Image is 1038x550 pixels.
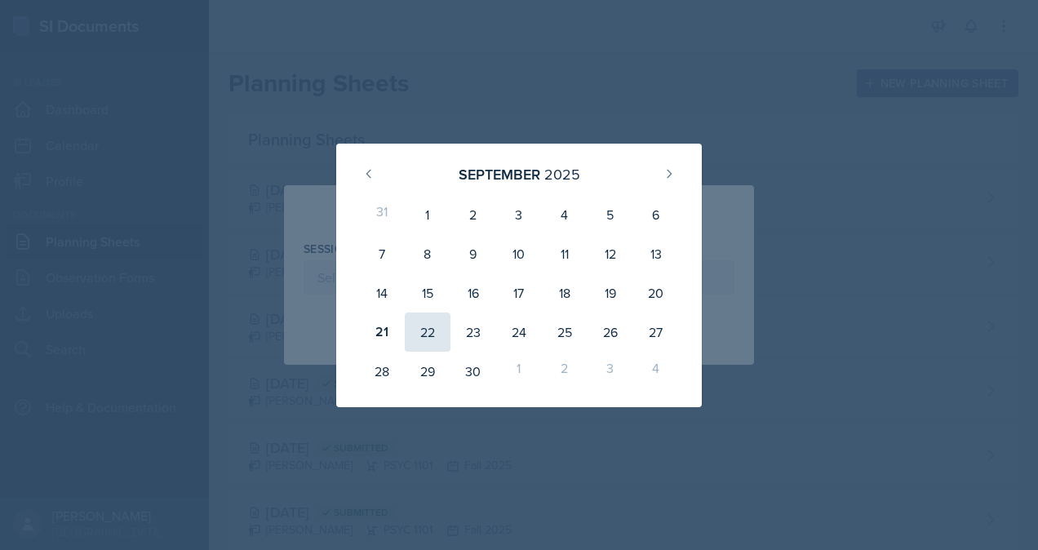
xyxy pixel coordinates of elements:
div: 12 [588,234,633,273]
div: 11 [542,234,588,273]
div: 28 [359,352,405,391]
div: 3 [496,195,542,234]
div: 9 [450,234,496,273]
div: September [459,163,540,185]
div: 4 [542,195,588,234]
div: 25 [542,313,588,352]
div: 1 [496,352,542,391]
div: 17 [496,273,542,313]
div: 23 [450,313,496,352]
div: 8 [405,234,450,273]
div: 29 [405,352,450,391]
div: 20 [633,273,679,313]
div: 2025 [544,163,580,185]
div: 2 [450,195,496,234]
div: 16 [450,273,496,313]
div: 13 [633,234,679,273]
div: 6 [633,195,679,234]
div: 1 [405,195,450,234]
div: 26 [588,313,633,352]
div: 14 [359,273,405,313]
div: 30 [450,352,496,391]
div: 18 [542,273,588,313]
div: 24 [496,313,542,352]
div: 4 [633,352,679,391]
div: 31 [359,195,405,234]
div: 7 [359,234,405,273]
div: 22 [405,313,450,352]
div: 27 [633,313,679,352]
div: 10 [496,234,542,273]
div: 2 [542,352,588,391]
div: 15 [405,273,450,313]
div: 21 [359,313,405,352]
div: 3 [588,352,633,391]
div: 5 [588,195,633,234]
div: 19 [588,273,633,313]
